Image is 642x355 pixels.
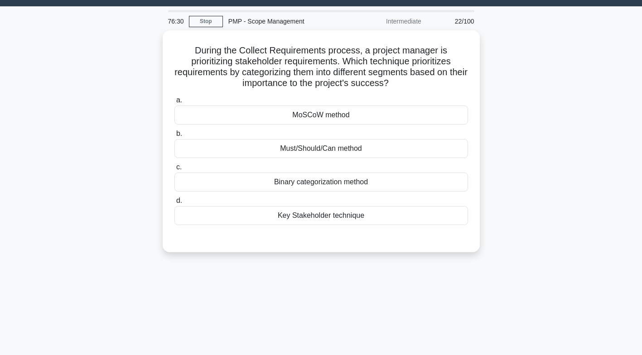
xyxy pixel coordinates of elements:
div: Binary categorization method [174,173,468,192]
div: Must/Should/Can method [174,139,468,158]
div: Key Stakeholder technique [174,206,468,225]
span: d. [176,197,182,204]
a: Stop [189,16,223,27]
div: Intermediate [348,12,427,30]
h5: During the Collect Requirements process, a project manager is prioritizing stakeholder requiremen... [174,45,469,89]
span: b. [176,130,182,137]
div: PMP - Scope Management [223,12,348,30]
div: 76:30 [163,12,189,30]
span: a. [176,96,182,104]
div: MoSCoW method [174,106,468,125]
span: c. [176,163,182,171]
div: 22/100 [427,12,480,30]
